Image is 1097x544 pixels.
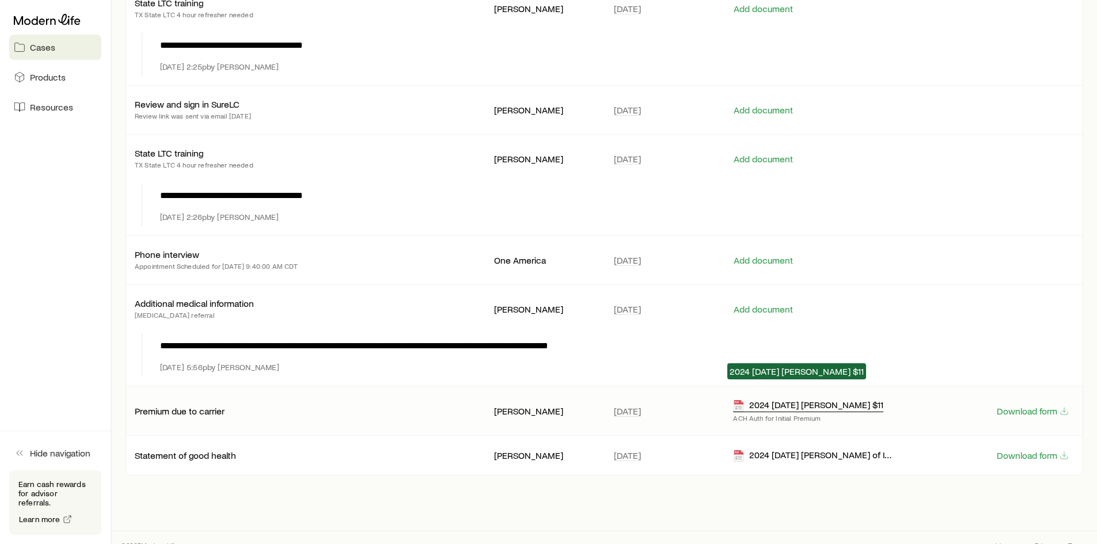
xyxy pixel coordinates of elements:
[494,405,595,417] p: [PERSON_NAME]
[135,147,203,159] p: State LTC training
[160,62,279,71] p: [DATE] 2:25p by [PERSON_NAME]
[494,153,595,165] p: [PERSON_NAME]
[135,260,298,272] p: Appointment Scheduled for [DATE] 9:40:00 AM CDT
[9,94,101,120] a: Resources
[614,104,641,116] span: [DATE]
[733,3,794,14] button: Add document
[733,105,794,116] button: Add document
[9,470,101,535] div: Earn cash rewards for advisor referrals.Learn more
[9,440,101,466] button: Hide navigation
[614,153,641,165] span: [DATE]
[160,363,279,372] p: [DATE] 5:56p by [PERSON_NAME]
[19,515,60,523] span: Learn more
[494,303,595,315] p: [PERSON_NAME]
[9,35,101,60] a: Cases
[733,304,794,315] button: Add document
[135,110,251,121] p: Review link was sent via email [DATE]
[30,447,90,459] span: Hide navigation
[135,98,240,110] p: Review and sign in SureLC
[733,399,883,412] div: 2024 [DATE] [PERSON_NAME] $11
[494,104,595,116] p: [PERSON_NAME]
[30,101,73,113] span: Resources
[135,450,236,461] p: Statement of good health
[996,450,1069,461] button: Download form
[733,154,794,165] button: Add document
[614,3,641,14] span: [DATE]
[733,449,894,462] div: 2024 [DATE] [PERSON_NAME] of Ins Elig
[494,450,595,461] p: [PERSON_NAME]
[160,212,279,222] p: [DATE] 2:26p by [PERSON_NAME]
[614,450,641,461] span: [DATE]
[135,309,254,321] p: [MEDICAL_DATA] referral
[135,159,253,170] p: TX State LTC 4 hour refresher needed
[30,41,55,53] span: Cases
[135,9,253,20] p: TX State LTC 4 hour refresher needed
[733,255,794,266] button: Add document
[30,71,66,83] span: Products
[9,64,101,90] a: Products
[135,405,225,417] p: Premium due to carrier
[494,254,595,266] p: One America
[494,3,595,14] p: [PERSON_NAME]
[135,249,199,260] p: Phone interview
[614,303,641,315] span: [DATE]
[733,413,883,423] p: ACH Auth for Initial Premium
[996,406,1069,417] button: Download form
[18,480,92,507] p: Earn cash rewards for advisor referrals.
[614,405,641,417] span: [DATE]
[614,254,641,266] span: [DATE]
[135,298,254,309] p: Additional medical information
